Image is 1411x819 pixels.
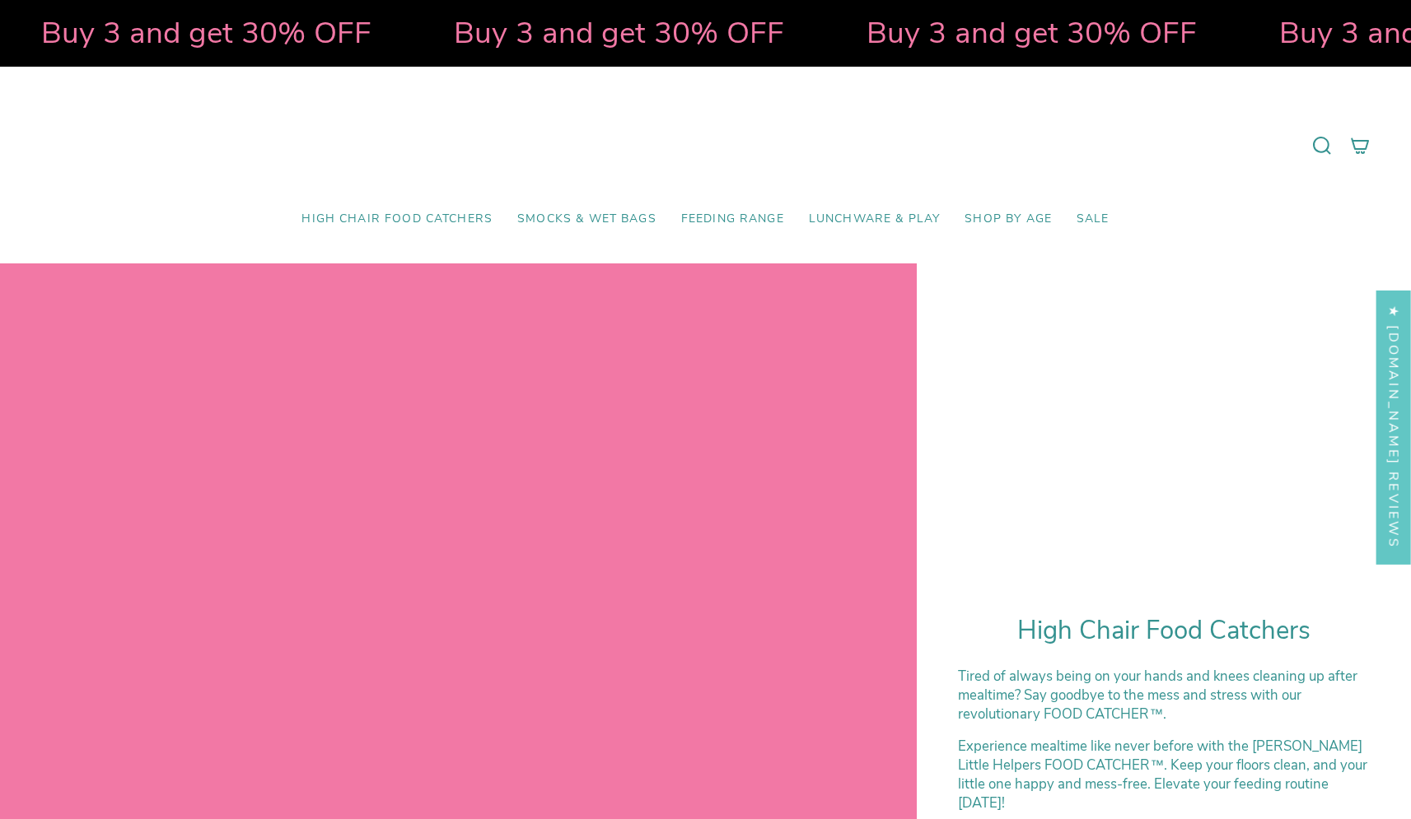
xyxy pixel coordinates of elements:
span: Shop by Age [965,212,1052,226]
p: Tired of always being on your hands and knees cleaning up after mealtime? Say goodbye to the mess... [958,667,1370,724]
span: Lunchware & Play [809,212,940,226]
a: Shop by Age [952,200,1064,239]
strong: Buy 3 and get 30% OFF [436,12,766,54]
div: Click to open Judge.me floating reviews tab [1376,290,1411,564]
span: High Chair Food Catchers [301,212,493,226]
span: Feeding Range [681,212,784,226]
a: Lunchware & Play [797,200,952,239]
strong: Buy 3 and get 30% OFF [848,12,1179,54]
div: Experience mealtime like never before with the [PERSON_NAME] Little Helpers FOOD CATCHER™. Keep y... [958,737,1370,812]
a: SALE [1064,200,1122,239]
a: Smocks & Wet Bags [505,200,669,239]
a: Mumma’s Little Helpers [563,91,848,200]
strong: Buy 3 and get 30% OFF [23,12,353,54]
a: Feeding Range [669,200,797,239]
span: Smocks & Wet Bags [517,212,656,226]
h1: High Chair Food Catchers [958,616,1370,646]
span: SALE [1077,212,1110,226]
a: High Chair Food Catchers [289,200,505,239]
